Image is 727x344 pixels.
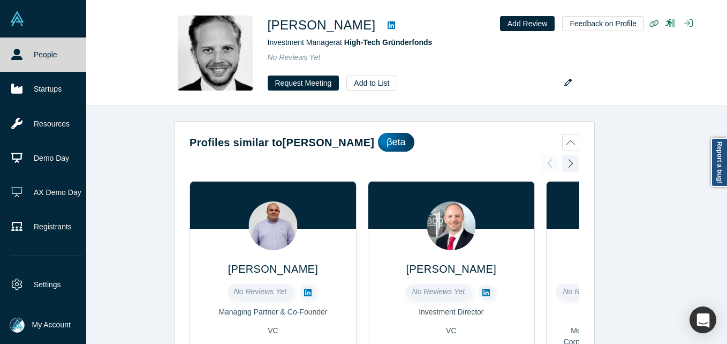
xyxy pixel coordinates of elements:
[711,138,727,187] a: Report a bug!
[412,287,465,296] span: No Reviews Yet
[562,16,644,31] button: Feedback on Profile
[178,16,253,91] img: Kilian von Berlichingen's Profile Image
[10,11,25,26] img: Alchemist Vault Logo
[228,263,318,275] a: [PERSON_NAME]
[198,325,349,336] div: VC
[563,287,616,296] span: No Reviews Yet
[500,16,555,31] button: Add Review
[268,76,339,91] button: Request Meeting
[268,16,376,35] h1: [PERSON_NAME]
[344,38,433,47] a: High-Tech Gründerfonds
[234,287,287,296] span: No Reviews Yet
[419,308,483,316] span: Investment Director
[406,263,496,275] a: [PERSON_NAME]
[10,318,71,333] button: My Account
[378,133,414,152] div: βeta
[10,318,25,333] img: Mia Scott's Account
[32,319,71,331] span: My Account
[346,76,397,91] button: Add to List
[427,201,475,250] img: Andrew Bourg's Profile Image
[248,201,297,250] img: Carlos Blanco's Profile Image
[190,134,374,151] h2: Profiles similar to [PERSON_NAME]
[218,308,327,316] span: Managing Partner & Co-Founder
[268,38,433,47] span: Investment Manager at
[268,53,321,62] span: No Reviews Yet
[190,133,579,152] button: Profiles similar to[PERSON_NAME]βeta
[376,325,527,336] div: VC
